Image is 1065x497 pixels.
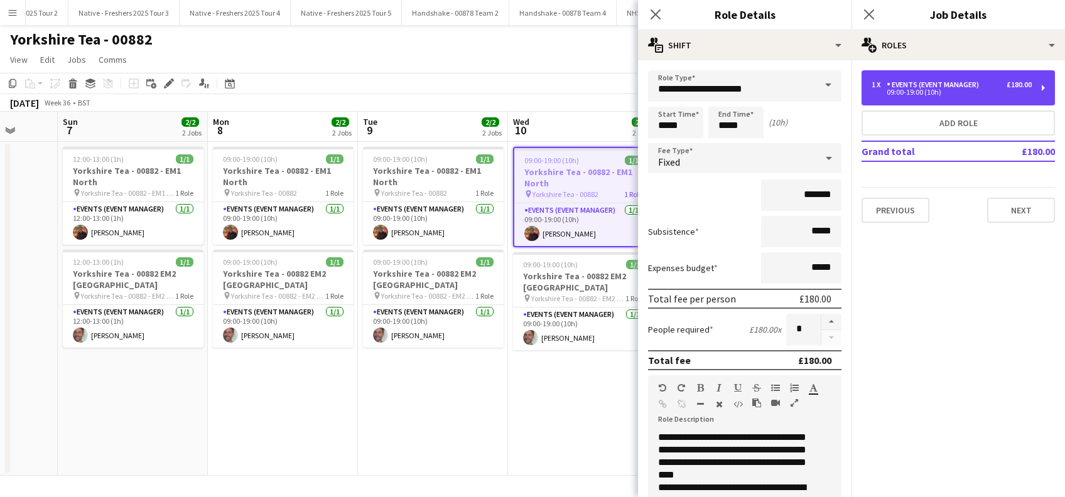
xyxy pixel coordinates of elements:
[10,30,153,49] h1: Yorkshire Tea - 00882
[648,226,699,237] label: Subsistence
[63,305,203,348] app-card-role: Events (Event Manager)1/112:00-13:00 (1h)[PERSON_NAME]
[363,202,504,245] app-card-role: Events (Event Manager)1/109:00-19:00 (10h)[PERSON_NAME]
[363,268,504,291] h3: Yorkshire Tea - 00882 EM2 [GEOGRAPHIC_DATA]
[514,166,652,189] h3: Yorkshire Tea - 00882 - EM1 North
[62,51,91,68] a: Jobs
[771,383,780,393] button: Unordered List
[35,51,60,68] a: Edit
[73,257,124,267] span: 12:00-13:00 (1h)
[509,1,617,25] button: Handshake - 00878 Team 4
[632,128,652,137] div: 2 Jobs
[332,128,352,137] div: 2 Jobs
[63,147,203,245] app-job-card: 12:00-13:00 (1h)1/1Yorkshire Tea - 00882 - EM1 North Yorkshire Tea - 00882 - EM1 North1 RoleEvent...
[73,154,124,164] span: 12:00-13:00 (1h)
[10,97,39,109] div: [DATE]
[887,80,984,89] div: Events (Event Manager)
[638,30,851,60] div: Shift
[531,294,625,303] span: Yorkshire Tea - 00882 - EM2 [GEOGRAPHIC_DATA]
[182,128,202,137] div: 2 Jobs
[532,190,598,199] span: Yorkshire Tea - 00882
[176,257,193,267] span: 1/1
[81,188,175,198] span: Yorkshire Tea - 00882 - EM1 North
[361,123,377,137] span: 9
[475,291,494,301] span: 1 Role
[715,399,723,409] button: Clear Formatting
[63,202,203,245] app-card-role: Events (Event Manager)1/112:00-13:00 (1h)[PERSON_NAME]
[213,305,354,348] app-card-role: Events (Event Manager)1/109:00-19:00 (10h)[PERSON_NAME]
[799,292,831,305] div: £180.00
[63,250,203,348] app-job-card: 12:00-13:00 (1h)1/1Yorkshire Tea - 00882 EM2 [GEOGRAPHIC_DATA] Yorkshire Tea - 00882 - EM2 [GEOGR...
[223,257,278,267] span: 09:00-19:00 (10h)
[63,268,203,291] h3: Yorkshire Tea - 00882 EM2 [GEOGRAPHIC_DATA]
[68,1,180,25] button: Native - Freshers 2025 Tour 3
[513,307,654,350] app-card-role: Events (Event Manager)1/109:00-19:00 (10h)[PERSON_NAME]
[511,123,529,137] span: 10
[213,250,354,348] app-job-card: 09:00-19:00 (10h)1/1Yorkshire Tea - 00882 EM2 [GEOGRAPHIC_DATA] Yorkshire Tea - 00882 - EM2 [GEOG...
[373,154,428,164] span: 09:00-19:00 (10h)
[862,110,1055,136] button: Add role
[524,156,579,165] span: 09:00-19:00 (10h)
[625,294,644,303] span: 1 Role
[513,252,654,350] app-job-card: 09:00-19:00 (10h)1/1Yorkshire Tea - 00882 EM2 [GEOGRAPHIC_DATA] Yorkshire Tea - 00882 - EM2 [GEOG...
[475,188,494,198] span: 1 Role
[78,98,90,107] div: BST
[862,198,929,223] button: Previous
[213,165,354,188] h3: Yorkshire Tea - 00882 - EM1 North
[790,398,799,408] button: Fullscreen
[175,188,193,198] span: 1 Role
[363,165,504,188] h3: Yorkshire Tea - 00882 - EM1 North
[325,291,343,301] span: 1 Role
[617,1,695,25] button: NHS Leeds - 16859
[231,291,325,301] span: Yorkshire Tea - 00882 - EM2 [GEOGRAPHIC_DATA]
[326,257,343,267] span: 1/1
[94,51,132,68] a: Comms
[638,6,851,23] h3: Role Details
[624,190,642,199] span: 1 Role
[821,314,841,330] button: Increase
[749,324,781,335] div: £180.00 x
[363,147,504,245] app-job-card: 09:00-19:00 (10h)1/1Yorkshire Tea - 00882 - EM1 North Yorkshire Tea - 008821 RoleEvents (Event Ma...
[363,250,504,348] div: 09:00-19:00 (10h)1/1Yorkshire Tea - 00882 EM2 [GEOGRAPHIC_DATA] Yorkshire Tea - 00882 - EM2 [GEOG...
[715,383,723,393] button: Italic
[176,154,193,164] span: 1/1
[373,257,428,267] span: 09:00-19:00 (10h)
[851,30,1065,60] div: Roles
[513,270,654,293] h3: Yorkshire Tea - 00882 EM2 [GEOGRAPHIC_DATA]
[733,399,742,409] button: HTML Code
[326,154,343,164] span: 1/1
[363,116,377,127] span: Tue
[514,203,652,246] app-card-role: Events (Event Manager)1/109:00-19:00 (10h)[PERSON_NAME]
[181,117,199,127] span: 2/2
[332,117,349,127] span: 2/2
[10,54,28,65] span: View
[625,156,642,165] span: 1/1
[632,117,649,127] span: 2/2
[482,128,502,137] div: 2 Jobs
[752,398,761,408] button: Paste as plain text
[513,116,529,127] span: Wed
[291,1,402,25] button: Native - Freshers 2025 Tour 5
[223,154,278,164] span: 09:00-19:00 (10h)
[213,147,354,245] div: 09:00-19:00 (10h)1/1Yorkshire Tea - 00882 - EM1 North Yorkshire Tea - 008821 RoleEvents (Event Ma...
[733,383,742,393] button: Underline
[513,147,654,247] app-job-card: 09:00-19:00 (10h)1/1Yorkshire Tea - 00882 - EM1 North Yorkshire Tea - 008821 RoleEvents (Event Ma...
[658,383,667,393] button: Undo
[5,51,33,68] a: View
[67,54,86,65] span: Jobs
[211,123,229,137] span: 8
[180,1,291,25] button: Native - Freshers 2025 Tour 4
[677,383,686,393] button: Redo
[862,141,980,161] td: Grand total
[175,291,193,301] span: 1 Role
[63,116,78,127] span: Sun
[648,324,713,335] label: People required
[61,123,78,137] span: 7
[648,292,736,305] div: Total fee per person
[769,117,787,128] div: (10h)
[363,305,504,348] app-card-role: Events (Event Manager)1/109:00-19:00 (10h)[PERSON_NAME]
[771,398,780,408] button: Insert video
